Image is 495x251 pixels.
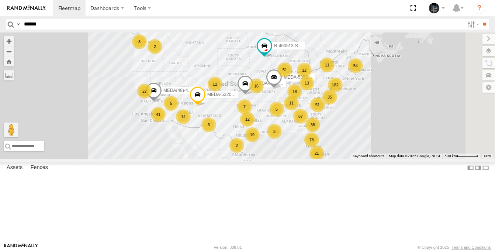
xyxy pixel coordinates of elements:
[305,117,320,132] div: 38
[309,146,324,161] div: 21
[132,34,147,49] div: 8
[229,138,244,153] div: 2
[269,102,284,117] div: 5
[320,58,335,72] div: 11
[267,124,282,139] div: 3
[4,46,14,56] button: Zoom out
[297,63,312,78] div: 12
[322,90,337,104] div: 35
[245,127,260,142] div: 19
[201,117,216,132] div: 3
[304,133,319,147] div: 78
[240,112,255,127] div: 12
[452,245,491,250] a: Terms and Conditions
[27,163,52,173] label: Fences
[7,6,46,11] img: rand-logo.svg
[444,154,457,158] span: 500 km
[482,162,489,173] label: Hide Summary Table
[249,79,264,93] div: 16
[163,88,210,93] span: MEDA(48)-484405-Roll
[277,62,292,77] div: 51
[310,97,325,112] div: 51
[389,154,440,158] span: Map data ©2025 Google, INEGI
[328,78,343,92] div: 182
[4,56,14,66] button: Zoom Home
[4,36,14,46] button: Zoom in
[164,96,179,111] div: 5
[482,82,495,93] label: Map Settings
[284,75,322,80] span: MEDA-535204-Roll
[4,123,18,137] button: Drag Pegman onto the map to open Street View
[207,92,245,97] span: MEDA-532003-Roll
[484,155,492,158] a: Terms (opens in new tab)
[4,70,14,80] label: Measure
[353,154,384,159] button: Keyboard shortcuts
[176,109,191,124] div: 14
[208,77,222,92] div: 12
[474,162,482,173] label: Dock Summary Table to the Right
[15,19,21,30] label: Search Query
[214,245,242,250] div: Version: 308.01
[3,163,26,173] label: Assets
[465,19,481,30] label: Search Filter Options
[287,84,302,99] div: 18
[418,245,491,250] div: © Copyright 2025 -
[348,58,363,73] div: 54
[467,162,474,173] label: Dock Summary Table to the Left
[151,107,166,122] div: 41
[148,39,162,54] div: 2
[4,244,38,251] a: Visit our Website
[274,43,307,48] span: R-460513-Swing
[137,84,152,99] div: 27
[284,96,299,110] div: 11
[474,2,485,14] i: ?
[300,76,314,90] div: 13
[442,154,480,159] button: Map Scale: 500 km per 53 pixels
[293,109,308,124] div: 67
[237,99,252,114] div: 7
[426,3,447,14] div: Joseph Lawrence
